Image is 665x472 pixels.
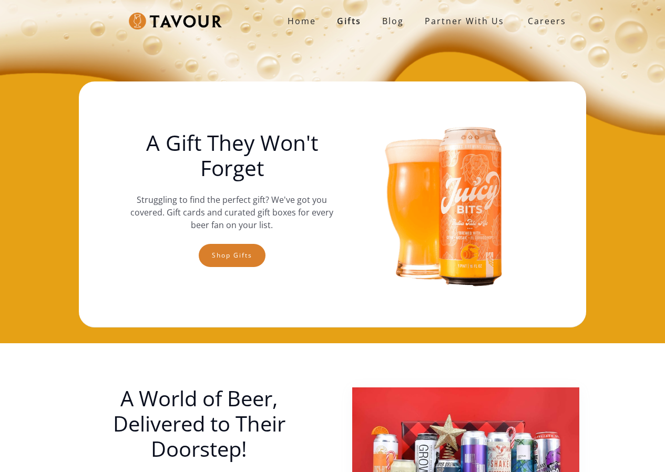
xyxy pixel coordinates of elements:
a: Blog [372,11,414,32]
p: Struggling to find the perfect gift? We've got you covered. Gift cards and curated gift boxes for... [122,193,341,231]
a: Gifts [326,11,372,32]
a: Home [277,11,326,32]
strong: Careers [528,11,566,32]
a: partner with us [414,11,515,32]
a: Shop gifts [199,244,265,267]
strong: Home [288,15,316,27]
h1: A World of Beer, Delivered to Their Doorstep! [86,386,313,461]
a: Careers [515,6,574,36]
h1: A Gift They Won't Forget [122,130,341,181]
